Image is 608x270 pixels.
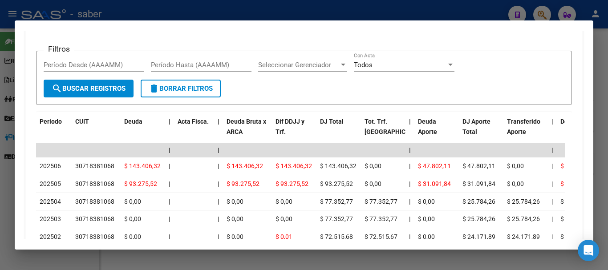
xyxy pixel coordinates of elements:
div: 30718381068 [75,214,114,224]
span: | [409,180,410,187]
span: $ 0,00 [365,162,381,169]
span: $ 0,00 [124,198,141,205]
span: $ 0,00 [507,180,524,187]
span: Deuda Aporte [418,118,437,135]
span: $ 143.406,32 [276,162,312,169]
span: | [551,180,553,187]
datatable-header-cell: | [214,112,223,151]
span: Dif DDJJ y Trf. [276,118,304,135]
span: $ 31.091,84 [462,180,495,187]
span: | [409,233,410,240]
span: $ 93.275,52 [124,180,157,187]
span: | [169,180,170,187]
span: $ 24.171,89 [462,233,495,240]
span: $ 0,00 [560,215,577,222]
span: $ 25.784,26 [462,198,495,205]
datatable-header-cell: Deuda Bruta x ARCA [223,112,272,151]
span: Deuda Contr. [560,118,597,125]
span: $ 47.802,11 [418,162,451,169]
button: Buscar Registros [44,80,134,97]
mat-icon: delete [149,83,159,94]
span: $ 0,00 [227,198,243,205]
datatable-header-cell: Acta Fisca. [174,112,214,151]
span: | [169,118,170,125]
span: $ 0,00 [227,233,243,240]
span: | [218,215,219,222]
span: $ 25.784,26 [507,215,540,222]
datatable-header-cell: CUIT [72,112,121,151]
span: $ 0,01 [276,233,292,240]
span: | [551,233,553,240]
span: $ 25.784,26 [462,215,495,222]
span: $ 72.515,68 [320,233,353,240]
span: | [409,118,411,125]
datatable-header-cell: Dif DDJJ y Trf. [272,112,316,151]
span: | [409,215,410,222]
span: $ 0,00 [365,180,381,187]
datatable-header-cell: Transferido Aporte [503,112,548,151]
span: | [169,233,170,240]
datatable-header-cell: Tot. Trf. Bruto [361,112,405,151]
span: Buscar Registros [52,85,126,93]
span: $ 0,00 [507,162,524,169]
span: $ 47.802,11 [462,162,495,169]
span: Seleccionar Gerenciador [258,61,339,69]
span: 202505 [40,180,61,187]
span: 202506 [40,162,61,169]
span: Acta Fisca. [178,118,209,125]
span: DJ Aporte Total [462,118,490,135]
span: 202503 [40,215,61,222]
span: | [218,233,219,240]
span: | [169,146,170,153]
span: | [218,118,219,125]
span: $ 0,00 [124,233,141,240]
mat-icon: search [52,83,62,94]
datatable-header-cell: | [165,112,174,151]
span: $ 0,00 [418,198,435,205]
span: $ 0,00 [276,215,292,222]
span: $ 0,00 [124,215,141,222]
span: | [169,162,170,169]
datatable-header-cell: | [548,112,557,151]
span: $ 93.275,52 [276,180,308,187]
span: | [169,198,170,205]
h3: Filtros [44,44,74,54]
span: Tot. Trf. [GEOGRAPHIC_DATA] [365,118,425,135]
span: 202504 [40,198,61,205]
span: | [169,215,170,222]
span: $ 0,00 [276,198,292,205]
span: | [551,198,553,205]
span: | [409,198,410,205]
datatable-header-cell: Deuda [121,112,165,151]
span: $ 0,00 [227,215,243,222]
span: | [409,146,411,153]
button: Borrar Filtros [141,80,221,97]
datatable-header-cell: Período [36,112,72,151]
span: $ 143.406,32 [227,162,263,169]
span: $ 95.604,22 [560,162,593,169]
span: | [551,118,553,125]
span: | [218,146,219,153]
span: $ 93.275,52 [320,180,353,187]
span: CUIT [75,118,89,125]
span: Deuda Bruta x ARCA [227,118,266,135]
div: 30718381068 [75,232,114,242]
span: $ 0,00 [418,215,435,222]
span: Todos [354,61,373,69]
datatable-header-cell: DJ Aporte Total [459,112,503,151]
span: | [551,146,553,153]
span: | [218,162,219,169]
span: $ 143.406,32 [320,162,357,169]
span: $ 24.171,89 [507,233,540,240]
datatable-header-cell: Deuda Contr. [557,112,601,151]
span: $ 77.352,77 [320,198,353,205]
span: 202502 [40,233,61,240]
span: Transferido Aporte [507,118,540,135]
span: Borrar Filtros [149,85,213,93]
span: DJ Total [320,118,344,125]
span: $ 0,00 [418,233,435,240]
div: 30718381068 [75,179,114,189]
datatable-header-cell: | [405,112,414,151]
span: $ 0,00 [560,233,577,240]
div: 30718381068 [75,197,114,207]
